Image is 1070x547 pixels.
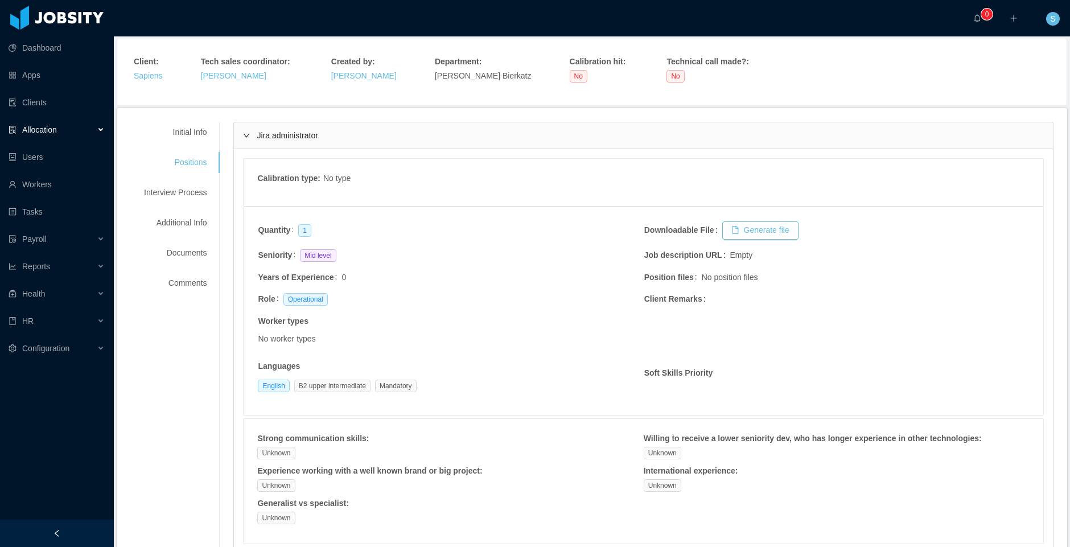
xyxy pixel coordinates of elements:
[130,122,220,143] div: Initial Info
[234,122,1053,149] div: icon: rightJira administrator
[257,479,295,492] span: Unknown
[134,57,159,66] strong: Client :
[644,250,722,260] strong: Job description URL
[570,70,587,83] span: No
[666,70,684,83] span: No
[702,272,758,283] span: No position files
[257,447,295,459] span: Unknown
[331,57,375,66] strong: Created by :
[435,71,532,80] span: [PERSON_NAME] Bierkatz
[435,57,481,66] strong: Department :
[644,225,714,235] strong: Downloadable File
[257,174,320,183] strong: Calibration type :
[130,273,220,294] div: Comments
[9,36,105,59] a: icon: pie-chartDashboard
[9,317,17,325] i: icon: book
[22,235,47,244] span: Payroll
[9,200,105,223] a: icon: profileTasks
[730,249,753,261] span: Empty
[9,344,17,352] i: icon: setting
[9,91,105,114] a: icon: auditClients
[294,380,371,392] span: B2 upper intermediate
[258,250,292,260] strong: Seniority
[1050,12,1055,26] span: S
[644,434,982,443] strong: Willing to receive a lower seniority dev, who has longer experience in other technologies :
[341,273,346,282] span: 0
[243,132,250,139] i: icon: right
[130,182,220,203] div: Interview Process
[257,466,482,475] strong: Experience working with a well known brand or big project :
[644,466,738,475] strong: International experience :
[22,262,50,271] span: Reports
[644,273,694,282] strong: Position files
[375,380,417,392] span: Mandatory
[570,57,626,66] strong: Calibration hit :
[22,289,45,298] span: Health
[666,57,748,66] strong: Technical call made? :
[298,224,311,237] span: 1
[130,242,220,264] div: Documents
[644,368,713,377] strong: Soft Skills Priority
[722,221,799,240] button: icon: fileGenerate file
[9,262,17,270] i: icon: line-chart
[257,434,369,443] strong: Strong communication skills :
[130,212,220,233] div: Additional Info
[258,334,315,343] span: No worker types
[9,146,105,168] a: icon: robotUsers
[258,361,300,371] strong: Languages
[134,71,163,80] a: Sapiens
[258,316,308,326] strong: Worker types
[331,71,397,80] a: [PERSON_NAME]
[9,235,17,243] i: icon: file-protect
[201,71,266,80] a: [PERSON_NAME]
[973,14,981,22] i: icon: bell
[22,344,69,353] span: Configuration
[9,173,105,196] a: icon: userWorkers
[1010,14,1018,22] i: icon: plus
[9,290,17,298] i: icon: medicine-box
[981,9,993,20] sup: 0
[283,293,328,306] span: Operational
[257,499,348,508] strong: Generalist vs specialist :
[300,249,336,262] span: Mid level
[644,447,681,459] span: Unknown
[9,64,105,87] a: icon: appstoreApps
[201,57,290,66] strong: Tech sales coordinator :
[257,131,318,140] span: Jira administrator
[644,479,681,492] span: Unknown
[9,126,17,134] i: icon: solution
[258,225,290,235] strong: Quantity
[257,512,295,524] span: Unknown
[22,125,57,134] span: Allocation
[323,172,351,187] div: No type
[258,380,289,392] span: English
[644,294,702,303] strong: Client Remarks
[130,152,220,173] div: Positions
[22,316,34,326] span: HR
[258,273,334,282] strong: Years of Experience
[258,294,275,303] strong: Role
